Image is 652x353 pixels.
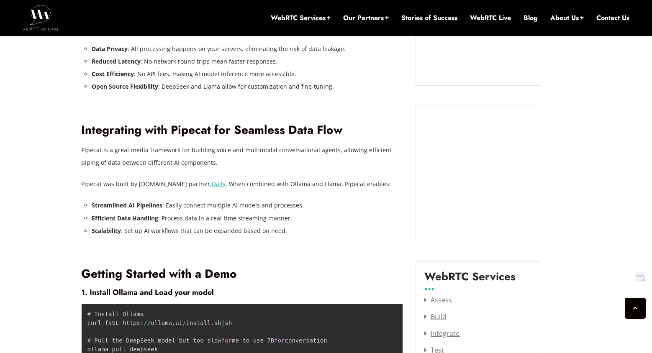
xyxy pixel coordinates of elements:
[424,329,459,338] a: Integrate
[274,337,285,344] span: for
[92,212,403,225] li: : Process data in a real-time streaming manner.
[144,320,147,326] span: /
[172,320,175,326] span: .
[92,82,158,90] strong: Open Source Flexibility
[92,43,403,55] li: : All processing happens on your servers, eliminating the risk of data leakage.
[92,45,128,53] strong: Data Privacy
[92,57,141,65] strong: Reduced Latency
[92,214,158,222] strong: Efficient Data Handling
[343,13,389,23] a: Our Partners
[424,312,447,321] a: Build
[147,320,151,326] span: /
[92,80,403,93] li: : DeepSeek and Llama allow for customization and fine-tuning.
[140,320,144,326] span: :
[424,270,516,289] label: WebRTC Services
[470,13,511,23] a: WebRTC Live
[221,320,225,326] span: |
[81,287,214,298] strong: 1. Install Ollama and Load your model
[81,144,403,169] p: Pipecat is a great media framework for building voice and multimodal conversational agents, allow...
[424,295,452,304] a: Assess
[524,13,538,23] a: Blog
[550,13,584,23] a: About Us
[221,337,232,344] span: for
[23,5,58,30] img: WebRTC.ventures
[92,70,134,78] strong: Cost Efficiency
[92,227,121,235] strong: Scalability
[92,55,403,68] li: : No network round trips mean faster responses.
[92,199,403,212] li: : Easily connect multiple AI models and processes.
[92,225,403,237] li: : Set up AI workflows that can be expanded based on need.
[211,320,214,326] span: .
[101,320,105,326] span: -
[92,201,162,209] strong: Streamlined AI Pipelines
[212,180,226,188] a: Daily
[81,123,403,138] h2: Integrating with Pipecat for Seamless Data Flow
[81,267,403,281] h2: Getting Started with a Demo
[596,13,629,23] a: Contact Us
[81,178,403,190] p: Pipecat was built by [DOMAIN_NAME] partner, . When combined with Ollama and Llama, Pipecat enables:
[271,13,331,23] a: WebRTC Services
[424,114,532,233] iframe: Embedded CTA
[401,13,457,23] a: Stories of Success
[182,320,186,326] span: /
[92,68,403,80] li: : No API fees, making AI model inference more accessible.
